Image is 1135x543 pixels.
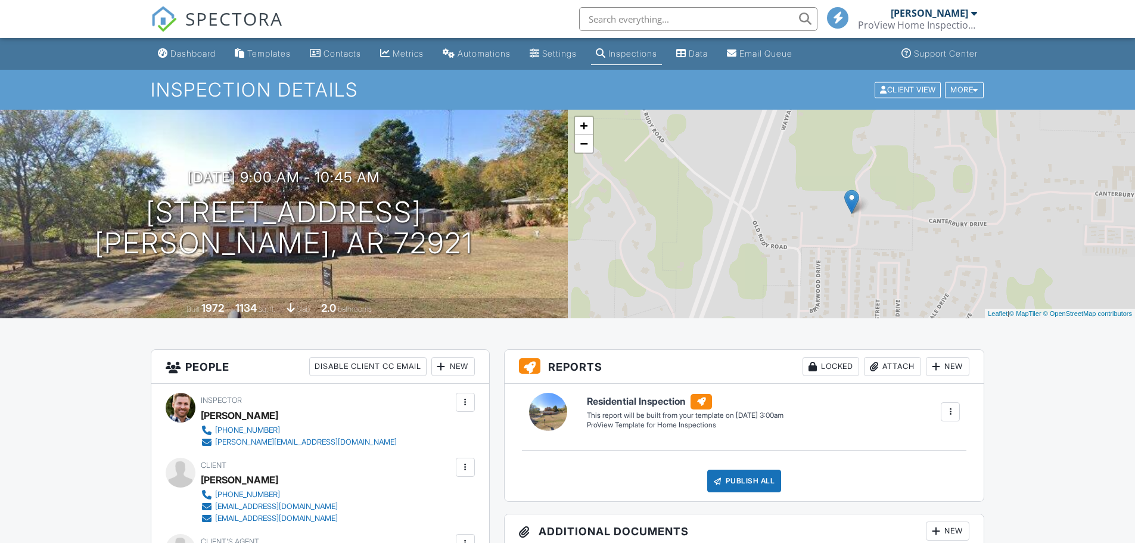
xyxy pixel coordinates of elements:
a: Dashboard [153,43,220,65]
div: [PERSON_NAME] [201,471,278,489]
h1: [STREET_ADDRESS] [PERSON_NAME], AR 72921 [95,197,473,260]
a: [PHONE_NUMBER] [201,424,397,436]
div: New [926,522,969,541]
input: Search everything... [579,7,817,31]
a: [EMAIL_ADDRESS][DOMAIN_NAME] [201,513,338,525]
a: Support Center [897,43,982,65]
span: slab [297,305,310,314]
h3: People [151,350,489,384]
a: Data [671,43,713,65]
div: 1134 [235,302,257,314]
a: SPECTORA [151,16,283,41]
div: Disable Client CC Email [309,357,427,376]
span: sq. ft. [259,305,275,314]
div: [PHONE_NUMBER] [215,490,280,499]
div: [EMAIL_ADDRESS][DOMAIN_NAME] [215,502,338,511]
h6: Residential Inspection [587,394,783,409]
div: More [945,82,984,98]
h3: [DATE] 9:00 am - 10:45 am [188,169,380,185]
a: Zoom out [575,135,593,153]
div: New [926,357,969,376]
div: Templates [247,48,291,58]
span: Client [201,461,226,470]
span: SPECTORA [185,6,283,31]
div: 1972 [201,302,224,314]
div: Inspections [608,48,657,58]
div: | [985,309,1135,319]
div: Client View [875,82,941,98]
h1: Inspection Details [151,79,985,100]
div: This report will be built from your template on [DATE] 3:00am [587,411,783,420]
div: Attach [864,357,921,376]
img: The Best Home Inspection Software - Spectora [151,6,177,32]
div: New [431,357,475,376]
div: Contacts [324,48,361,58]
div: Locked [803,357,859,376]
a: Leaflet [988,310,1007,317]
div: [EMAIL_ADDRESS][DOMAIN_NAME] [215,514,338,523]
span: Inspector [201,396,242,405]
a: Zoom in [575,117,593,135]
div: Data [689,48,708,58]
a: © OpenStreetMap contributors [1043,310,1132,317]
a: Automations (Basic) [438,43,515,65]
a: Metrics [375,43,428,65]
a: Email Queue [722,43,797,65]
div: Email Queue [739,48,792,58]
div: Automations [458,48,511,58]
a: [PHONE_NUMBER] [201,489,338,501]
div: Metrics [393,48,424,58]
a: © MapTiler [1009,310,1041,317]
a: Settings [525,43,582,65]
div: 2.0 [321,302,336,314]
div: ProView Home Inspections, LLC [858,19,977,31]
a: [PERSON_NAME][EMAIL_ADDRESS][DOMAIN_NAME] [201,436,397,448]
div: [PERSON_NAME] [891,7,968,19]
div: ProView Template for Home Inspections [587,420,783,430]
div: [PHONE_NUMBER] [215,426,280,435]
a: Inspections [591,43,662,65]
div: Publish All [707,470,782,492]
a: [EMAIL_ADDRESS][DOMAIN_NAME] [201,501,338,513]
div: [PERSON_NAME][EMAIL_ADDRESS][DOMAIN_NAME] [215,437,397,447]
div: Dashboard [170,48,216,58]
a: Contacts [305,43,366,65]
a: Client View [873,85,944,94]
a: Templates [230,43,296,65]
div: Settings [542,48,577,58]
div: Support Center [914,48,978,58]
div: [PERSON_NAME] [201,407,278,424]
span: Built [186,305,200,314]
span: bathrooms [338,305,372,314]
h3: Reports [505,350,984,384]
